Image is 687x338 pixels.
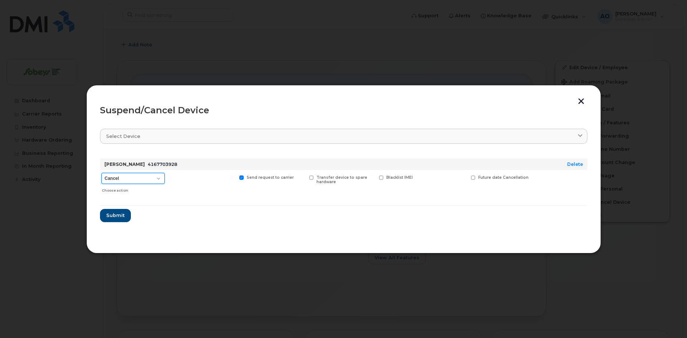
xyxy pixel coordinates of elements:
a: Select device [100,129,587,144]
span: Submit [106,212,125,219]
a: Delete [567,161,583,167]
span: 4167703928 [148,161,177,167]
span: Future date Cancellation [478,175,529,180]
span: Transfer device to spare hardware [316,175,367,185]
input: Future date Cancellation [462,175,466,179]
span: Send request to carrier [247,175,294,180]
div: Suspend/Cancel Device [100,106,587,115]
input: Blacklist IMEI [370,175,374,179]
button: Submit [100,209,131,222]
div: Choose action [102,185,164,193]
input: Transfer device to spare hardware [300,175,304,179]
span: Select device [106,133,140,140]
input: Send request to carrier [230,175,234,179]
strong: [PERSON_NAME] [104,161,145,167]
span: Blacklist IMEI [386,175,413,180]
